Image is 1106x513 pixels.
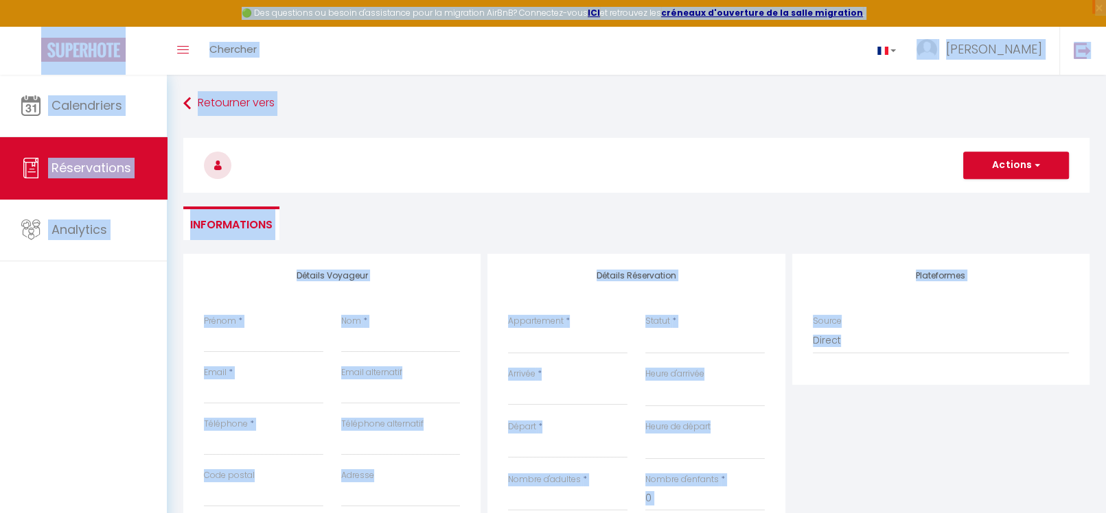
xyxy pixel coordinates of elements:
label: Heure de départ [645,420,711,433]
span: Analytics [51,221,107,238]
button: Ouvrir le widget de chat LiveChat [11,5,52,47]
img: logout [1074,42,1091,59]
a: Retourner vers [183,91,1090,116]
a: créneaux d'ouverture de la salle migration [661,7,863,19]
span: Chercher [209,42,257,56]
label: Email alternatif [341,366,402,379]
span: Calendriers [51,97,122,114]
label: Arrivée [508,368,535,381]
label: Email [204,366,227,379]
label: Téléphone alternatif [341,418,424,431]
label: Code postal [204,469,255,482]
button: Actions [963,152,1069,179]
a: ICI [588,7,600,19]
h4: Détails Réservation [508,271,764,281]
label: Prénom [204,315,236,328]
label: Téléphone [204,418,248,431]
span: [PERSON_NAME] [946,40,1042,58]
label: Nombre d'enfants [645,473,719,486]
label: Nombre d'adultes [508,473,581,486]
label: Heure d'arrivée [645,368,704,381]
label: Statut [645,315,670,328]
img: ... [917,39,937,60]
label: Adresse [341,469,374,482]
a: Chercher [199,27,267,75]
span: Réservations [51,159,131,176]
img: Super Booking [41,38,126,62]
label: Appartement [508,315,564,328]
li: Informations [183,206,279,240]
h4: Détails Voyageur [204,271,460,281]
h4: Plateformes [813,271,1069,281]
a: ... [PERSON_NAME] [906,27,1059,75]
label: Source [813,315,842,328]
label: Nom [341,315,361,328]
label: Départ [508,420,536,433]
